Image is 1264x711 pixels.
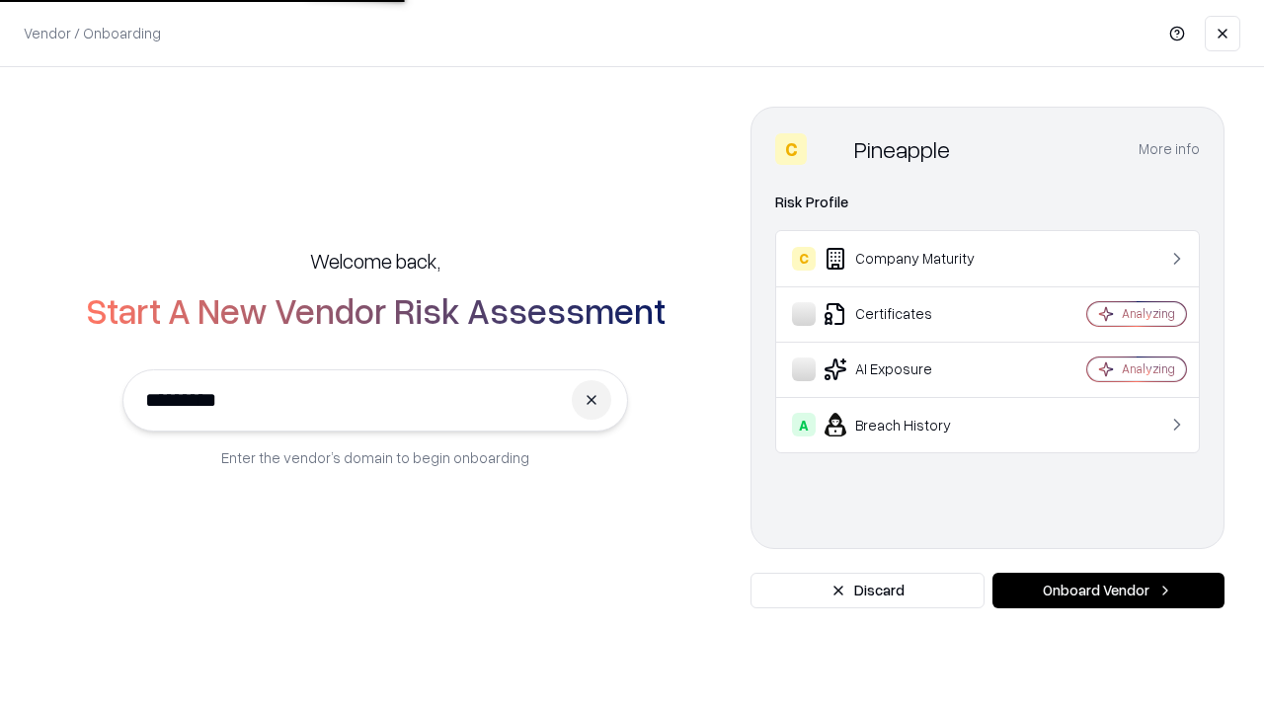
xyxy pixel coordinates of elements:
[1122,305,1175,322] div: Analyzing
[992,573,1224,608] button: Onboard Vendor
[854,133,950,165] div: Pineapple
[310,247,440,275] h5: Welcome back,
[792,413,816,436] div: A
[792,357,1028,381] div: AI Exposure
[792,247,816,271] div: C
[775,191,1200,214] div: Risk Profile
[24,23,161,43] p: Vendor / Onboarding
[1139,131,1200,167] button: More info
[815,133,846,165] img: Pineapple
[86,290,666,330] h2: Start A New Vendor Risk Assessment
[1122,360,1175,377] div: Analyzing
[792,302,1028,326] div: Certificates
[792,413,1028,436] div: Breach History
[792,247,1028,271] div: Company Maturity
[750,573,985,608] button: Discard
[775,133,807,165] div: C
[221,447,529,468] p: Enter the vendor’s domain to begin onboarding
